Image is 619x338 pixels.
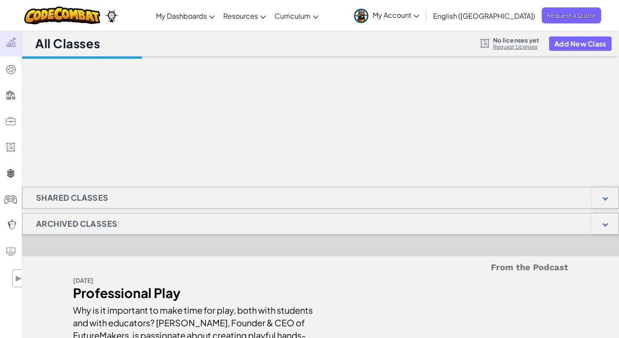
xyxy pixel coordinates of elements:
h1: Shared Classes [23,187,122,209]
span: Curriculum [275,11,311,20]
a: Request Licenses [493,43,539,50]
img: Ozaria [105,9,119,22]
span: Resources [223,11,258,20]
a: Request a Quote [542,7,601,23]
h5: From the Podcast [73,261,568,274]
div: Professional Play [73,287,314,299]
div: [DATE] [73,274,314,287]
img: avatar [354,9,368,23]
a: English ([GEOGRAPHIC_DATA]) [429,4,540,27]
a: Curriculum [270,4,323,27]
a: Resources [219,4,270,27]
span: ▶ [15,272,22,285]
h1: All Classes [35,35,100,52]
span: My Dashboards [156,11,207,20]
span: No licenses yet [493,36,539,43]
span: English ([GEOGRAPHIC_DATA]) [433,11,535,20]
a: My Account [350,2,424,29]
a: My Dashboards [152,4,219,27]
button: Add New Class [549,36,612,51]
span: My Account [373,10,419,20]
h1: Archived Classes [23,213,131,235]
img: CodeCombat logo [24,7,100,24]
